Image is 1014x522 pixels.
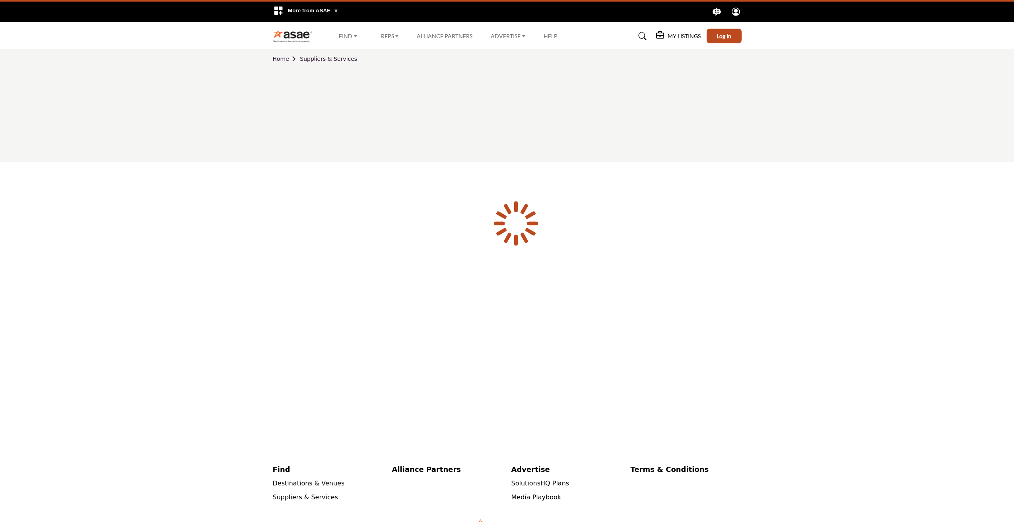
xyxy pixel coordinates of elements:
[511,464,622,475] a: Advertise
[273,479,345,487] a: Destinations & Venues
[717,33,731,39] span: Log In
[707,29,742,43] button: Log In
[511,479,569,487] a: SolutionsHQ Plans
[273,493,338,501] a: Suppliers & Services
[656,31,701,41] div: My Listings
[273,56,300,62] a: Home
[544,33,558,39] a: Help
[417,33,472,39] a: Alliance Partners
[268,2,344,22] div: More from ASAE
[375,31,404,42] a: RFPs
[631,464,742,475] a: Terms & Conditions
[333,31,363,42] a: Find
[668,33,701,40] h5: My Listings
[273,29,317,43] img: Site Logo
[273,464,384,475] a: Find
[300,56,357,62] a: Suppliers & Services
[631,30,652,43] a: Search
[288,8,339,14] span: More from ASAE
[485,31,531,42] a: Advertise
[392,464,503,475] a: Alliance Partners
[511,493,561,501] a: Media Playbook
